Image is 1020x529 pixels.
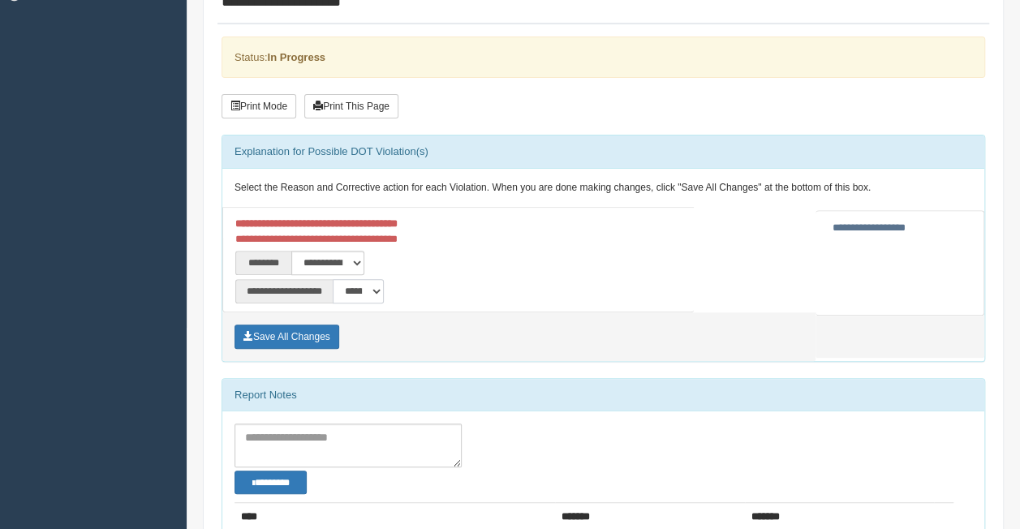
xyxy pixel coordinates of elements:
[304,94,398,118] button: Print This Page
[235,325,339,349] button: Save
[222,37,985,78] div: Status:
[222,94,296,118] button: Print Mode
[222,169,984,208] div: Select the Reason and Corrective action for each Violation. When you are done making changes, cli...
[222,135,984,168] div: Explanation for Possible DOT Violation(s)
[235,471,307,494] button: Change Filter Options
[267,51,325,63] strong: In Progress
[222,379,984,411] div: Report Notes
